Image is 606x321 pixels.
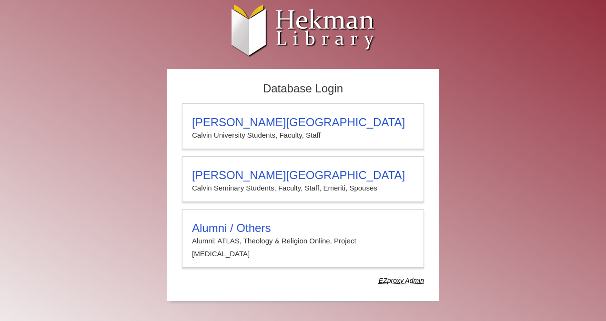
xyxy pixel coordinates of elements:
[182,103,424,149] a: [PERSON_NAME][GEOGRAPHIC_DATA]Calvin University Students, Faculty, Staff
[192,129,414,141] p: Calvin University Students, Faculty, Staff
[192,235,414,260] p: Alumni: ATLAS, Theology & Religion Online, Project [MEDICAL_DATA]
[379,277,424,284] dfn: Use Alumni login
[177,79,429,99] h2: Database Login
[192,221,414,260] summary: Alumni / OthersAlumni: ATLAS, Theology & Religion Online, Project [MEDICAL_DATA]
[192,116,414,129] h3: [PERSON_NAME][GEOGRAPHIC_DATA]
[192,169,414,182] h3: [PERSON_NAME][GEOGRAPHIC_DATA]
[182,156,424,202] a: [PERSON_NAME][GEOGRAPHIC_DATA]Calvin Seminary Students, Faculty, Staff, Emeriti, Spouses
[192,221,414,235] h3: Alumni / Others
[192,182,414,194] p: Calvin Seminary Students, Faculty, Staff, Emeriti, Spouses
